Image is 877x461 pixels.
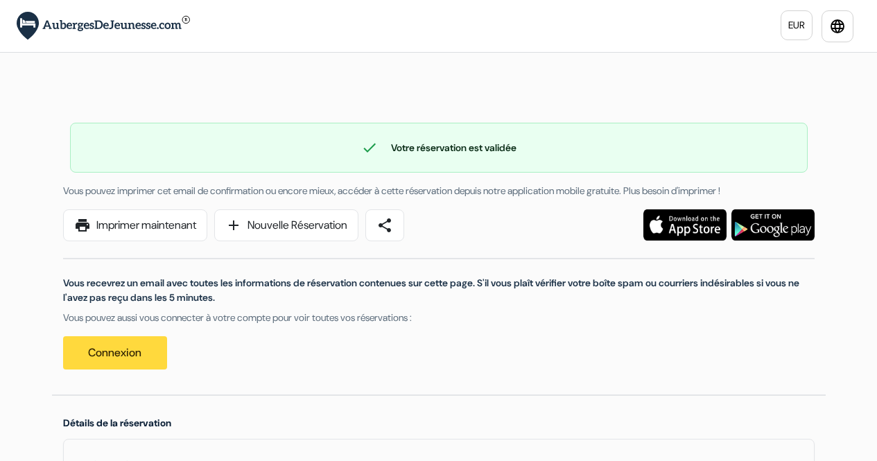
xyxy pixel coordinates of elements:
[63,209,207,241] a: printImprimer maintenant
[731,209,815,241] img: Téléchargez l'application gratuite
[63,184,720,197] span: Vous pouvez imprimer cet email de confirmation ou encore mieux, accéder à cette réservation depui...
[829,18,846,35] i: language
[63,336,167,369] a: Connexion
[225,217,242,234] span: add
[365,209,404,241] a: share
[17,12,190,40] img: AubergesDeJeunesse.com
[63,276,815,305] p: Vous recevrez un email avec toutes les informations de réservation contenues sur cette page. S'il...
[376,217,393,234] span: share
[643,209,727,241] img: Téléchargez l'application gratuite
[822,10,853,42] a: language
[63,417,171,429] span: Détails de la réservation
[63,311,815,325] p: Vous pouvez aussi vous connecter à votre compte pour voir toutes vos réservations :
[781,10,813,40] a: EUR
[361,139,378,156] span: check
[74,217,91,234] span: print
[71,139,807,156] div: Votre réservation est validée
[214,209,358,241] a: addNouvelle Réservation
